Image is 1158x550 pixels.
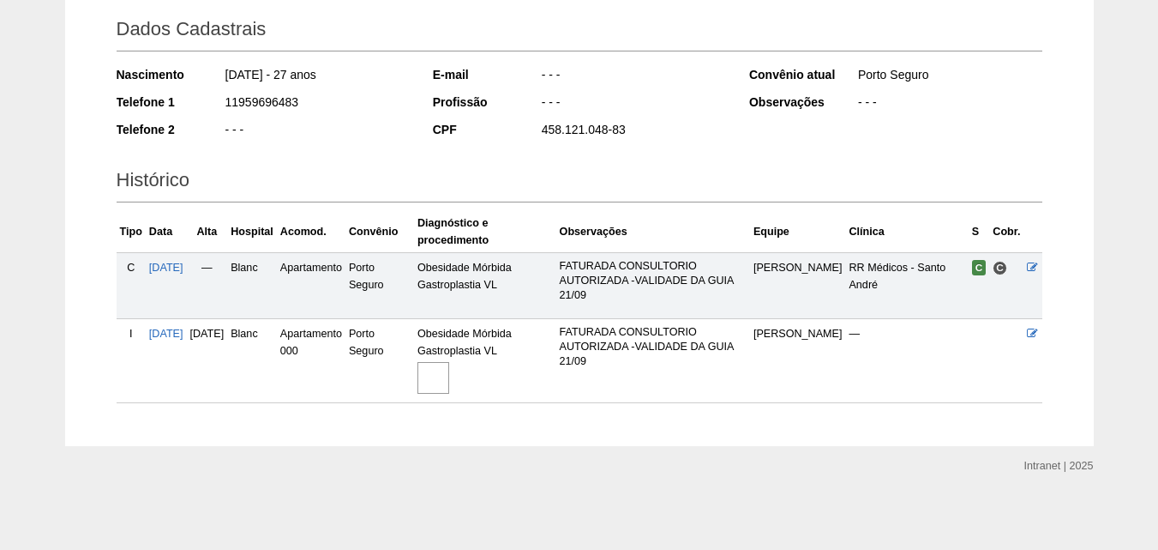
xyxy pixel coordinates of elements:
[414,211,556,253] th: Diagnóstico e procedimento
[433,121,540,138] div: CPF
[969,211,990,253] th: S
[1024,457,1094,474] div: Intranet | 2025
[540,121,726,142] div: 458.121.048-83
[540,94,726,115] div: - - -
[227,211,277,253] th: Hospital
[120,259,142,276] div: C
[277,319,345,403] td: Apartamento 000
[972,260,987,275] span: Confirmada
[117,163,1042,202] h2: Histórico
[227,252,277,318] td: Blanc
[845,319,968,403] td: —
[117,94,224,111] div: Telefone 1
[433,66,540,83] div: E-mail
[149,328,183,340] a: [DATE]
[414,252,556,318] td: Obesidade Mórbida Gastroplastia VL
[187,211,228,253] th: Alta
[117,211,146,253] th: Tipo
[117,12,1042,51] h2: Dados Cadastrais
[750,211,846,253] th: Equipe
[556,211,750,253] th: Observações
[187,252,228,318] td: —
[540,66,726,88] div: - - -
[345,319,414,403] td: Porto Seguro
[277,252,345,318] td: Apartamento
[856,94,1042,115] div: - - -
[224,94,410,115] div: 11959696483
[190,328,225,340] span: [DATE]
[345,211,414,253] th: Convênio
[224,121,410,142] div: - - -
[120,325,142,342] div: I
[993,261,1007,275] span: Consultório
[749,66,856,83] div: Convênio atual
[117,66,224,83] div: Nascimento
[560,325,747,369] p: FATURADA CONSULTORIO AUTORIZADA -VALIDADE DA GUIA 21/09
[117,121,224,138] div: Telefone 2
[845,252,968,318] td: RR Médicos - Santo André
[345,252,414,318] td: Porto Seguro
[149,262,183,274] a: [DATE]
[277,211,345,253] th: Acomod.
[845,211,968,253] th: Clínica
[224,66,410,88] div: [DATE] - 27 anos
[146,211,187,253] th: Data
[414,319,556,403] td: Obesidade Mórbida Gastroplastia VL
[433,94,540,111] div: Profissão
[560,259,747,303] p: FATURADA CONSULTORIO AUTORIZADA -VALIDADE DA GUIA 21/09
[750,252,846,318] td: [PERSON_NAME]
[856,66,1042,88] div: Porto Seguro
[227,319,277,403] td: Blanc
[749,94,856,111] div: Observações
[989,211,1023,253] th: Cobr.
[750,319,846,403] td: [PERSON_NAME]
